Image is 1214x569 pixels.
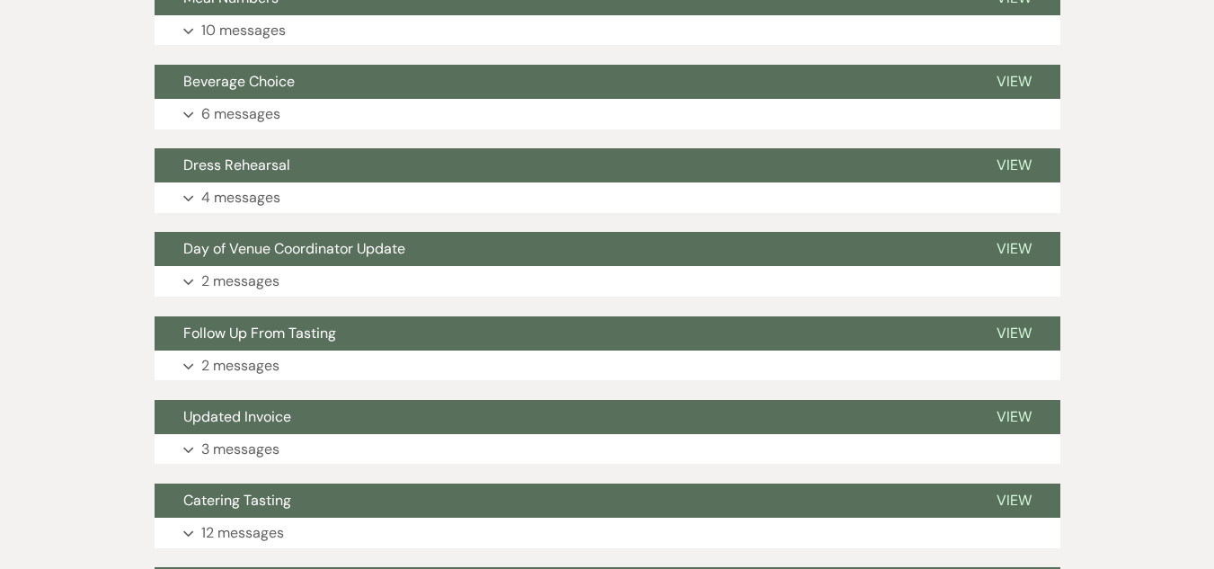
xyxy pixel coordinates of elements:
span: View [997,156,1032,174]
p: 2 messages [201,270,279,293]
p: 12 messages [201,521,284,545]
button: 4 messages [155,182,1060,213]
p: 3 messages [201,438,279,461]
span: View [997,72,1032,91]
button: 3 messages [155,434,1060,465]
span: View [997,239,1032,258]
button: View [968,484,1060,518]
span: Beverage Choice [183,72,295,91]
button: Dress Rehearsal [155,148,968,182]
button: View [968,148,1060,182]
span: Updated Invoice [183,407,291,426]
p: 10 messages [201,19,286,42]
button: Day of Venue Coordinator Update [155,232,968,266]
button: 12 messages [155,518,1060,548]
p: 2 messages [201,354,279,378]
p: 6 messages [201,102,280,126]
button: 2 messages [155,266,1060,297]
button: Catering Tasting [155,484,968,518]
button: View [968,400,1060,434]
span: Catering Tasting [183,491,291,510]
span: Day of Venue Coordinator Update [183,239,405,258]
span: Follow Up From Tasting [183,324,336,342]
button: Updated Invoice [155,400,968,434]
button: View [968,316,1060,351]
span: View [997,407,1032,426]
span: View [997,491,1032,510]
button: Follow Up From Tasting [155,316,968,351]
button: Beverage Choice [155,65,968,99]
button: 2 messages [155,351,1060,381]
button: 10 messages [155,15,1060,46]
span: View [997,324,1032,342]
button: View [968,65,1060,99]
p: 4 messages [201,186,280,209]
button: View [968,232,1060,266]
span: Dress Rehearsal [183,156,290,174]
button: 6 messages [155,99,1060,129]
